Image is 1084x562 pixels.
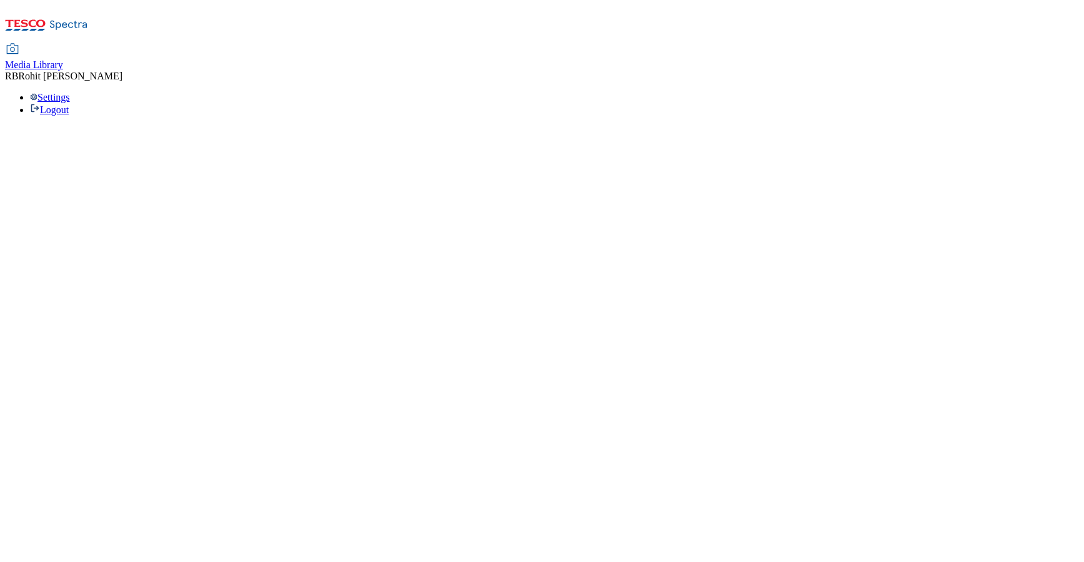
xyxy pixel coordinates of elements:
span: RB [5,71,18,81]
a: Logout [30,104,69,115]
a: Settings [30,92,70,103]
span: Rohit [PERSON_NAME] [18,71,122,81]
a: Media Library [5,44,63,71]
span: Media Library [5,59,63,70]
